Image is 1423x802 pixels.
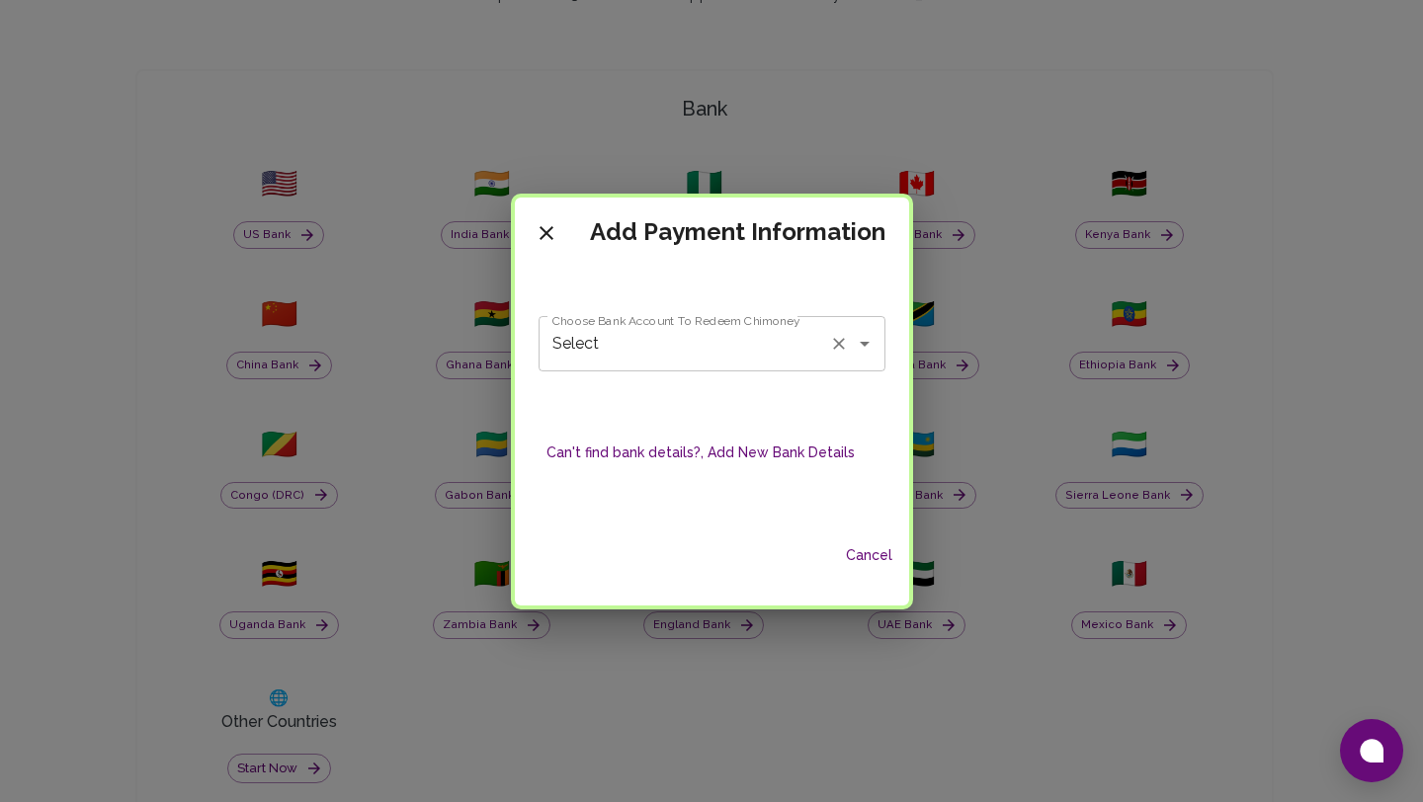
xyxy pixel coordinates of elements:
label: Choose Bank Account To Redeem Chimoney [552,312,800,329]
button: Can't find bank details?, Add New Bank Details [539,435,863,471]
button: Clear [825,330,853,358]
button: Cancel [838,537,901,574]
h5: Add Payment Information [590,216,885,248]
button: Open [851,330,879,358]
button: Open chat window [1340,719,1403,782]
button: close [527,213,566,253]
